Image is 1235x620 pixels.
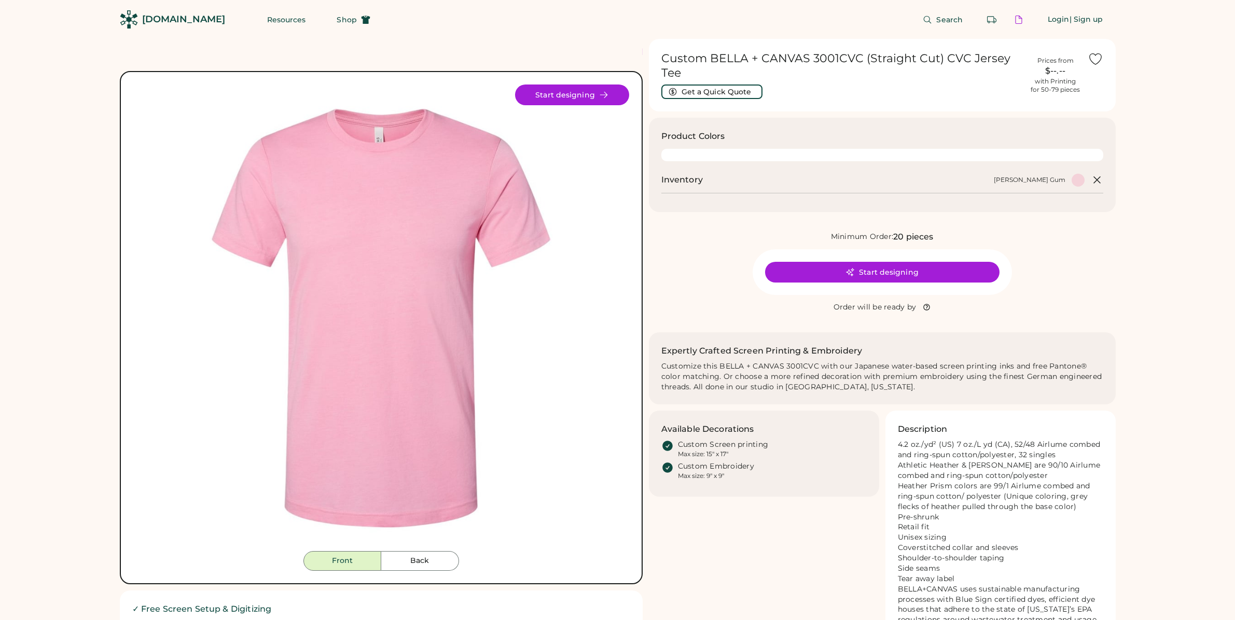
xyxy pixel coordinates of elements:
[148,84,615,551] img: 3001CVC - Heather Bubble Gum Front Image
[1031,77,1080,94] div: with Printing for 50-79 pieces
[515,84,629,105] button: Start designing
[831,232,894,242] div: Minimum Order:
[1070,15,1103,25] div: | Sign up
[936,16,963,23] span: Search
[661,84,762,99] button: Get a Quick Quote
[678,472,724,480] div: Max size: 9" x 9"
[337,16,356,23] span: Shop
[661,423,754,435] h3: Available Decorations
[255,9,318,30] button: Resources
[642,45,731,59] div: FREE SHIPPING
[981,9,1002,30] button: Retrieve an order
[1030,65,1081,77] div: $--.--
[148,84,615,551] div: 3001CVC Style Image
[1037,57,1074,65] div: Prices from
[994,176,1065,184] div: [PERSON_NAME] Gum
[910,9,975,30] button: Search
[142,13,225,26] div: [DOMAIN_NAME]
[661,130,725,143] h3: Product Colors
[661,345,863,357] h2: Expertly Crafted Screen Printing & Embroidery
[765,262,1000,283] button: Start designing
[678,450,728,458] div: Max size: 15" x 17"
[1048,15,1070,25] div: Login
[120,10,138,29] img: Rendered Logo - Screens
[324,9,382,30] button: Shop
[678,461,754,472] div: Custom Embroidery
[661,361,1103,392] div: Customize this BELLA + CANVAS 3001CVC with our Japanese water-based screen printing inks and free...
[303,551,381,571] button: Front
[678,440,769,450] div: Custom Screen printing
[834,302,917,313] div: Order will be ready by
[893,231,933,243] div: 20 pieces
[661,51,1023,80] h1: Custom BELLA + CANVAS 3001CVC (Straight Cut) CVC Jersey Tee
[381,551,459,571] button: Back
[132,603,630,615] h2: ✓ Free Screen Setup & Digitizing
[898,423,948,435] h3: Description
[661,174,703,186] h2: Inventory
